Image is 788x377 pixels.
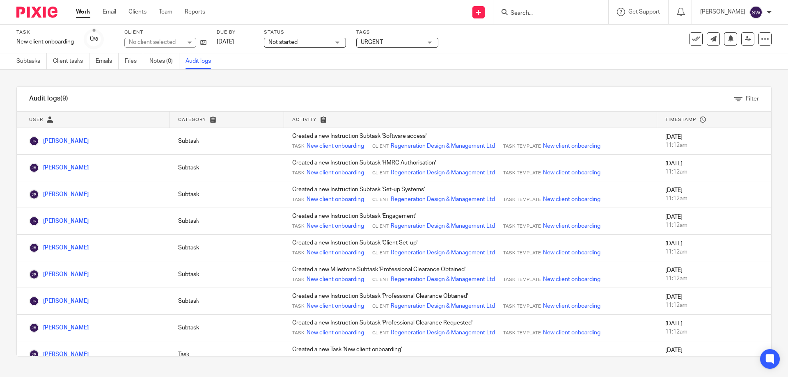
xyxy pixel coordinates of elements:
label: Due by [217,29,254,36]
td: [DATE] [657,341,771,368]
a: [PERSON_NAME] [29,138,89,144]
span: Task Template [503,143,541,150]
span: Get Support [628,9,660,15]
a: New client onboarding [543,302,600,310]
img: James Richards [29,136,39,146]
a: New client onboarding [543,355,600,363]
td: Created a new Task 'New client onboarding' [284,341,657,368]
span: Client [372,303,389,310]
a: New client onboarding [307,169,364,177]
span: Client [372,250,389,256]
a: Regeneration Design & Management Ltd [391,355,495,363]
a: New client onboarding [307,329,364,337]
a: [PERSON_NAME] [29,245,89,251]
div: 11:12am [665,141,763,149]
a: [PERSON_NAME] [29,165,89,171]
a: Notes (0) [149,53,179,69]
span: Task Template [503,170,541,176]
img: James Richards [29,350,39,359]
img: James Richards [29,163,39,173]
td: Task [170,341,284,368]
label: Tags [356,29,438,36]
td: Created a new Instruction Subtask 'Engagement' [284,208,657,235]
img: James Richards [29,270,39,279]
span: Task [292,223,305,230]
span: Task Template [503,223,541,230]
div: 11:12am [665,328,763,336]
a: New client onboarding [307,195,364,203]
div: 11:12am [665,168,763,176]
td: Subtask [170,208,284,235]
a: [PERSON_NAME] [29,298,89,304]
td: [DATE] [657,208,771,235]
td: [DATE] [657,155,771,181]
img: James Richards [29,190,39,199]
td: [DATE] [657,181,771,208]
td: Created a new Instruction Subtask 'Professional Clearance Obtained' [284,288,657,315]
label: Status [264,29,346,36]
span: Task Template [503,250,541,256]
a: Emails [96,53,119,69]
a: New client onboarding [543,142,600,150]
a: Regeneration Design & Management Ltd [391,195,495,203]
a: New client onboarding [307,142,364,150]
td: Subtask [170,288,284,315]
span: Task [292,170,305,176]
p: [PERSON_NAME] [700,8,745,16]
a: Regeneration Design & Management Ltd [391,249,495,257]
div: New client onboarding [16,38,74,46]
td: Created a new Instruction Subtask 'Set-up Systems' [284,181,657,208]
label: Task [16,29,74,36]
span: Task [292,250,305,256]
a: Regeneration Design & Management Ltd [391,169,495,177]
span: User [29,117,43,122]
td: [DATE] [657,261,771,288]
a: New client onboarding [307,222,364,230]
a: [PERSON_NAME] [29,352,89,357]
td: [DATE] [657,235,771,261]
span: Client [372,143,389,150]
a: New client onboarding [307,249,364,257]
div: 11:12am [665,221,763,229]
span: Client [372,223,389,230]
span: Not started [268,39,298,45]
span: Activity [292,117,316,122]
td: Subtask [170,155,284,181]
td: Subtask [170,315,284,341]
a: Regeneration Design & Management Ltd [391,222,495,230]
span: Category [178,117,206,122]
img: James Richards [29,243,39,253]
span: Task Template [503,330,541,336]
a: Audit logs [186,53,217,69]
a: Clients [128,8,147,16]
img: James Richards [29,216,39,226]
div: 0 [90,34,98,43]
a: Regeneration Design & Management Ltd [391,275,495,283]
a: Reports [185,8,205,16]
a: New client onboarding [307,302,364,310]
img: James Richards [29,323,39,333]
span: URGENT [361,39,383,45]
a: [PERSON_NAME] [29,192,89,197]
div: 11:12am [665,274,763,283]
img: Pixie [16,7,57,18]
div: No client selected [129,38,182,46]
td: [DATE] [657,315,771,341]
span: Task [292,330,305,336]
span: Client [372,276,389,283]
span: Timestamp [665,117,696,122]
small: /8 [94,37,98,41]
a: New client onboarding [543,275,600,283]
td: Created a new Instruction Subtask 'Software access' [284,128,657,155]
td: Created a new Instruction Subtask 'Professional Clearance Requested' [284,315,657,341]
a: Email [103,8,116,16]
span: Task Template [503,276,541,283]
img: svg%3E [749,6,763,19]
span: Filter [746,96,759,102]
td: Subtask [170,181,284,208]
div: 11:12am [665,301,763,309]
div: 11:12am [665,248,763,256]
td: [DATE] [657,288,771,315]
div: 11:12am [665,194,763,203]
